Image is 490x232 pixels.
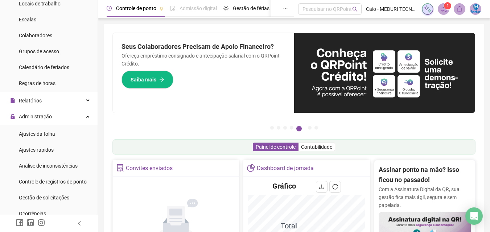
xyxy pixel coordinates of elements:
[319,184,325,190] span: download
[223,6,228,11] span: sun
[352,7,358,12] span: search
[444,2,451,9] sup: 1
[247,164,255,172] span: pie-chart
[465,207,483,225] div: Open Intercom Messenger
[19,147,54,153] span: Ajustes rápidos
[256,144,296,150] span: Painel de controle
[332,184,338,190] span: reload
[446,3,449,8] span: 1
[159,77,164,82] span: arrow-right
[301,144,332,150] span: Contabilidade
[379,165,471,185] h2: Assinar ponto na mão? Isso ficou no passado!
[19,17,36,22] span: Escalas
[116,5,156,11] span: Controle de ponto
[272,181,296,191] h4: Gráfico
[19,1,61,7] span: Locais de trabalho
[470,4,481,14] img: 31116
[19,211,46,216] span: Ocorrências
[296,126,302,131] button: 5
[366,5,417,13] span: Caio - MEDURI TECNOLOGIA EM SEGURANÇA
[314,126,318,130] button: 7
[19,195,69,201] span: Gestão de solicitações
[159,7,164,11] span: pushpin
[294,33,475,113] img: banner%2F11e687cd-1386-4cbd-b13b-7bd81425532d.png
[19,80,55,86] span: Regras de horas
[19,98,42,104] span: Relatórios
[10,114,15,119] span: lock
[19,131,55,137] span: Ajustes da folha
[290,126,293,130] button: 4
[122,42,285,52] h2: Seus Colaboradores Precisam de Apoio Financeiro?
[257,162,314,174] div: Dashboard de jornada
[10,98,15,103] span: file
[38,219,45,226] span: instagram
[77,221,82,226] span: left
[456,6,463,12] span: bell
[424,5,432,13] img: sparkle-icon.fc2bf0ac1784a2077858766a79e2daf3.svg
[19,114,52,119] span: Administração
[116,164,124,172] span: solution
[19,179,87,185] span: Controle de registros de ponto
[308,126,312,130] button: 6
[180,5,217,11] span: Admissão digital
[19,48,59,54] span: Grupos de acesso
[440,6,447,12] span: notification
[283,6,288,11] span: ellipsis
[16,219,23,226] span: facebook
[19,33,52,38] span: Colaboradores
[131,76,156,84] span: Saiba mais
[19,163,78,169] span: Análise de inconsistências
[27,219,34,226] span: linkedin
[107,6,112,11] span: clock-circle
[170,6,175,11] span: file-done
[126,162,173,174] div: Convites enviados
[122,71,173,89] button: Saiba mais
[283,126,287,130] button: 3
[277,126,280,130] button: 2
[19,64,69,70] span: Calendário de feriados
[122,52,285,68] p: Ofereça empréstimo consignado e antecipação salarial com o QRPoint Crédito.
[270,126,274,130] button: 1
[233,5,269,11] span: Gestão de férias
[379,185,471,209] p: Com a Assinatura Digital da QR, sua gestão fica mais ágil, segura e sem papelada.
